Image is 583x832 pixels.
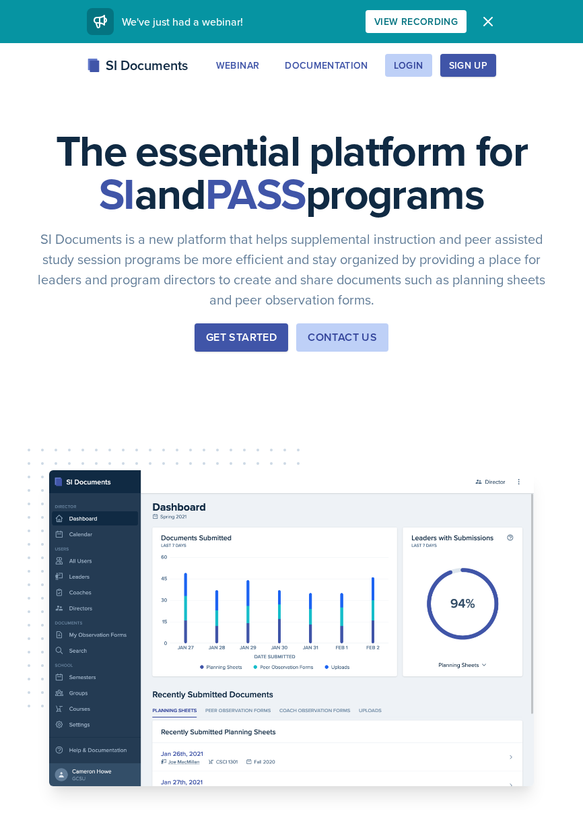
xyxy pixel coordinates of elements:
[440,54,496,77] button: Sign Up
[206,329,277,346] div: Get Started
[366,10,467,33] button: View Recording
[285,60,368,71] div: Documentation
[296,323,388,352] button: Contact Us
[374,16,458,27] div: View Recording
[394,60,423,71] div: Login
[207,54,268,77] button: Webinar
[216,60,259,71] div: Webinar
[449,60,487,71] div: Sign Up
[276,54,377,77] button: Documentation
[122,14,243,29] span: We've just had a webinar!
[385,54,432,77] button: Login
[195,323,288,352] button: Get Started
[87,55,188,75] div: SI Documents
[308,329,377,346] div: Contact Us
